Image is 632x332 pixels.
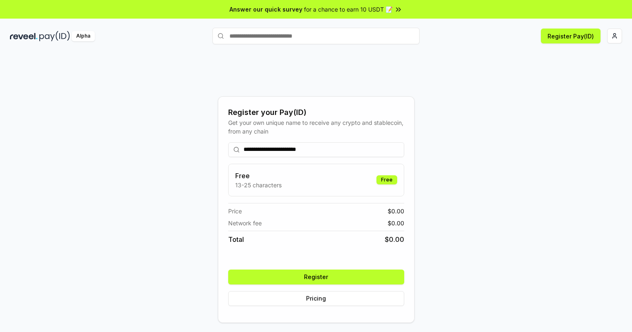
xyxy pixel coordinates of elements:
[228,207,242,215] span: Price
[541,29,601,43] button: Register Pay(ID)
[228,291,404,306] button: Pricing
[228,219,262,227] span: Network fee
[228,234,244,244] span: Total
[235,171,282,181] h3: Free
[304,5,393,14] span: for a chance to earn 10 USDT 📝
[229,5,302,14] span: Answer our quick survey
[228,270,404,284] button: Register
[39,31,70,41] img: pay_id
[388,219,404,227] span: $ 0.00
[228,118,404,136] div: Get your own unique name to receive any crypto and stablecoin, from any chain
[385,234,404,244] span: $ 0.00
[235,181,282,189] p: 13-25 characters
[376,175,397,184] div: Free
[10,31,38,41] img: reveel_dark
[72,31,95,41] div: Alpha
[228,107,404,118] div: Register your Pay(ID)
[388,207,404,215] span: $ 0.00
